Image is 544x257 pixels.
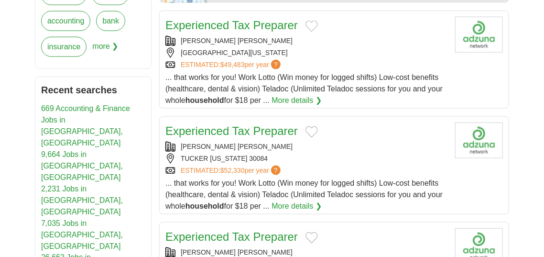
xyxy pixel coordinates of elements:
button: Add to favorite jobs [305,126,318,138]
span: ... that works for you! Work Lotto (Win money for logged shifts) Low-cost benefits (healthcare, d... [165,179,443,210]
div: TUCKER [US_STATE] 30084 [165,154,447,164]
span: ? [271,60,281,69]
div: [PERSON_NAME] [PERSON_NAME] [165,142,447,152]
span: ... that works for you! Work Lotto (Win money for logged shifts) Low-cost benefits (healthcare, d... [165,73,443,104]
a: Experienced Tax Preparer [165,230,298,243]
a: More details ❯ [272,95,322,106]
a: Experienced Tax Preparer [165,19,298,32]
strong: household [185,202,224,210]
a: Experienced Tax Preparer [165,124,298,137]
img: Company logo [455,123,503,158]
strong: household [185,96,224,104]
a: 2,231 Jobs in [GEOGRAPHIC_DATA], [GEOGRAPHIC_DATA] [41,185,123,216]
a: 9,664 Jobs in [GEOGRAPHIC_DATA], [GEOGRAPHIC_DATA] [41,150,123,181]
button: Add to favorite jobs [305,21,318,32]
span: ? [271,166,281,175]
a: bank [96,11,125,31]
span: $49,483 [220,61,245,68]
span: more ❯ [92,37,118,63]
div: [GEOGRAPHIC_DATA][US_STATE] [165,48,447,58]
div: [PERSON_NAME] [PERSON_NAME] [165,36,447,46]
a: More details ❯ [272,201,322,212]
a: 7,035 Jobs in [GEOGRAPHIC_DATA], [GEOGRAPHIC_DATA] [41,219,123,250]
span: $52,330 [220,167,245,174]
h2: Recent searches [41,83,145,97]
a: ESTIMATED:$49,483per year? [181,60,283,70]
a: insurance [41,37,87,57]
a: ESTIMATED:$52,330per year? [181,166,283,176]
img: Company logo [455,17,503,53]
a: 669 Accounting & Finance Jobs in [GEOGRAPHIC_DATA], [GEOGRAPHIC_DATA] [41,104,130,147]
a: accounting [41,11,90,31]
button: Add to favorite jobs [305,232,318,244]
